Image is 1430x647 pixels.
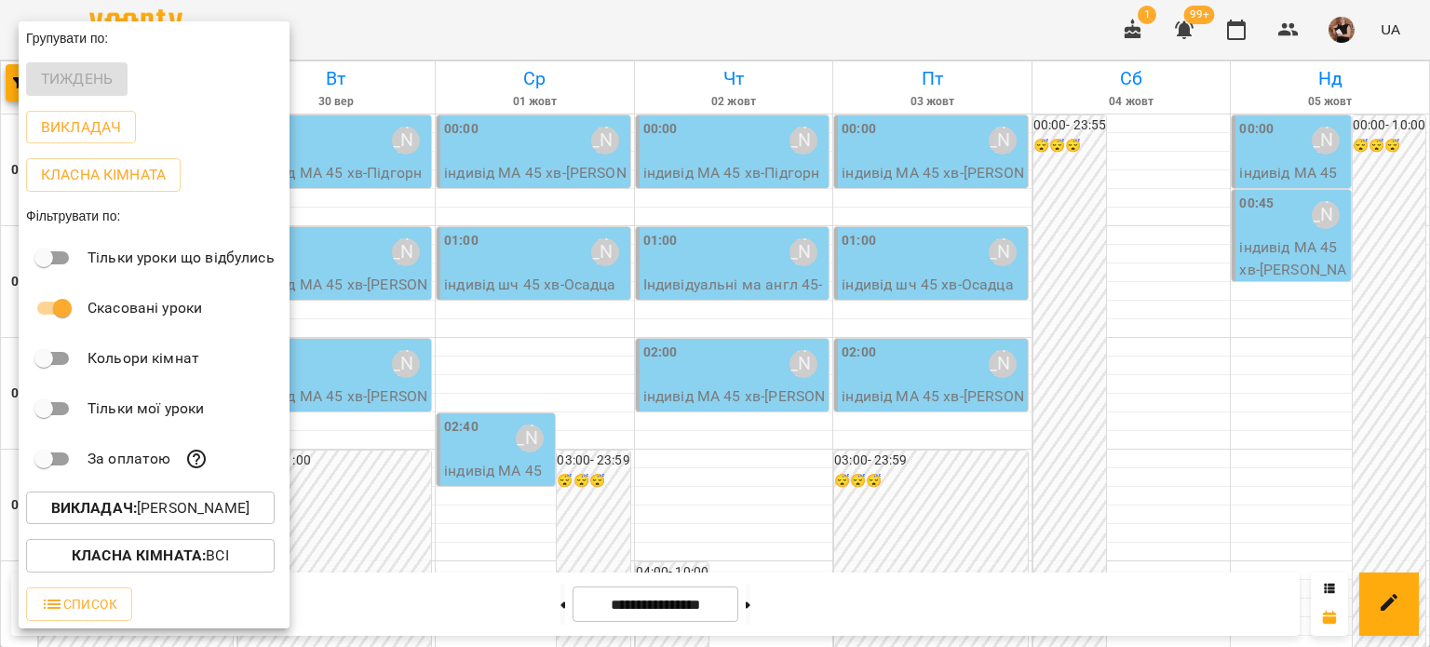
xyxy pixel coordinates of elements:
p: Тільки уроки що відбулись [88,247,275,269]
p: Класна кімната [41,164,166,186]
div: Фільтрувати по: [19,199,290,233]
button: Список [26,587,132,621]
button: Класна кімната [26,158,181,192]
div: Групувати по: [19,21,290,55]
b: Викладач : [51,499,137,517]
button: Викладач:[PERSON_NAME] [26,492,275,525]
p: Викладач [41,116,121,139]
p: Всі [72,545,229,567]
button: Класна кімната:Всі [26,539,275,573]
button: Викладач [26,111,136,144]
b: Класна кімната : [72,546,206,564]
span: Список [41,593,117,615]
p: [PERSON_NAME] [51,497,250,519]
p: Тільки мої уроки [88,398,204,420]
p: Кольори кімнат [88,347,199,370]
p: За оплатою [88,448,170,470]
p: Скасовані уроки [88,297,202,319]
